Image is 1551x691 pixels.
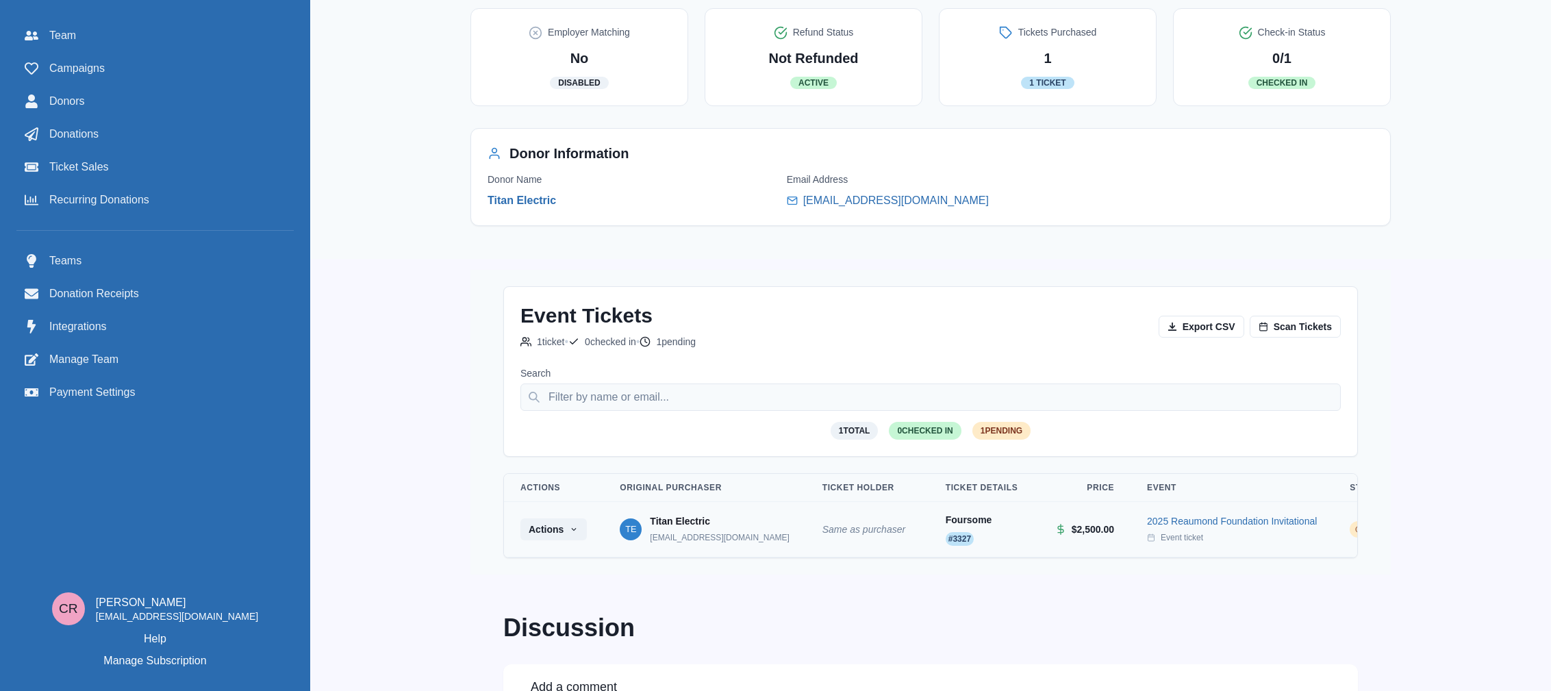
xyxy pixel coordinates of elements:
[1250,316,1341,338] a: Scan Tickets
[16,121,294,148] a: Donations
[49,286,139,302] span: Donation Receipts
[946,513,992,527] p: Foursome
[509,145,629,162] h2: Donor Information
[49,93,85,110] span: Donors
[548,25,630,40] p: Employer Matching
[49,318,107,335] span: Integrations
[16,280,294,307] a: Donation Receipts
[1147,514,1317,528] p: 2025 Reaumond Foundation Invitational
[16,247,294,275] a: Teams
[889,422,961,440] span: 0 Checked In
[1039,474,1131,502] th: Price
[1258,25,1326,40] p: Check-in Status
[520,303,653,328] h2: Event Tickets
[787,173,848,187] p: Email Address
[585,335,636,349] p: 0 checked in
[16,22,294,49] a: Team
[144,631,166,647] a: Help
[1147,514,1317,544] a: 2025 Reaumond Foundation InvitationalEvent ticket
[503,613,1358,642] h2: Discussion
[16,55,294,82] a: Campaigns
[96,594,258,611] p: [PERSON_NAME]
[570,48,589,68] p: No
[603,474,805,502] th: Original Purchaser
[1272,48,1291,68] p: 0/1
[1131,474,1333,502] th: Event
[520,384,1341,411] input: Filter by name or email...
[1072,523,1114,536] p: $2,500.00
[790,77,837,89] span: Active
[831,422,879,440] span: 1 Total
[49,60,105,77] span: Campaigns
[1021,77,1074,89] span: 1 Ticket
[806,474,929,502] th: Ticket Holder
[520,518,587,540] button: Actions
[1350,521,1409,538] span: Pending
[768,48,858,68] p: Not Refunded
[488,173,542,187] p: Donor Name
[16,379,294,406] a: Payment Settings
[564,334,568,350] p: •
[1248,77,1316,89] span: Checked In
[49,384,135,401] span: Payment Settings
[49,351,118,368] span: Manage Team
[650,531,789,544] p: [EMAIL_ADDRESS][DOMAIN_NAME]
[636,334,640,350] p: •
[929,474,1039,502] th: Ticket Details
[625,525,636,534] div: Titan Electric
[793,25,854,40] p: Refund Status
[1161,531,1203,544] p: Event ticket
[103,653,206,669] p: Manage Subscription
[537,335,564,349] p: 1 ticket
[488,192,556,209] a: Titan Electric
[1044,48,1051,68] p: 1
[16,313,294,340] a: Integrations
[16,88,294,115] a: Donors
[946,532,974,546] span: # 3327
[16,153,294,181] a: Ticket Sales
[1333,474,1426,502] th: Status
[49,27,76,44] span: Team
[49,159,109,175] span: Ticket Sales
[504,474,603,502] th: Actions
[16,346,294,373] a: Manage Team
[49,192,149,208] span: Recurring Donations
[59,602,78,615] div: Connor Reaumond
[520,366,1333,381] label: Search
[550,77,608,89] span: Disabled
[656,335,696,349] p: 1 pending
[803,192,989,209] p: [EMAIL_ADDRESS][DOMAIN_NAME]
[650,514,710,528] p: Titan Electric
[96,611,258,623] p: [EMAIL_ADDRESS][DOMAIN_NAME]
[49,126,99,142] span: Donations
[1159,316,1244,338] button: Export CSV
[1018,25,1097,40] p: Tickets Purchased
[49,253,81,269] span: Teams
[822,523,913,536] p: Same as purchaser
[972,422,1031,440] span: 1 Pending
[16,186,294,214] a: Recurring Donations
